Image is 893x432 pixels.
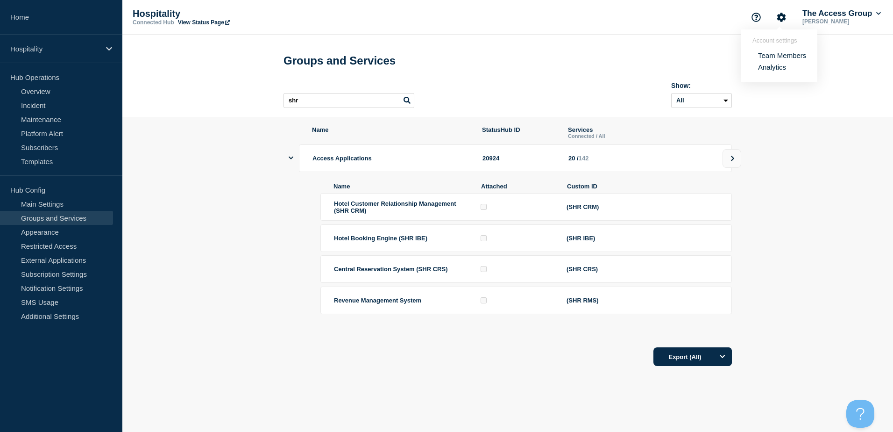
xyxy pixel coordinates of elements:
[568,133,719,139] p: Connected / All
[671,93,732,108] select: Archived
[772,7,791,27] button: Account settings
[333,183,470,190] span: Name
[567,183,719,190] span: Custom ID
[283,54,732,67] h1: Groups and Services
[568,126,719,133] p: Services
[334,200,456,214] span: Hotel Customer Relationship Management (SHR CRM)
[334,266,447,273] span: Central Reservation System (SHR CRS)
[671,82,732,89] div: Show:
[752,37,806,44] header: Account settings
[758,51,806,59] a: Team Members
[801,9,883,18] button: The Access Group
[482,126,557,139] span: StatusHub ID
[567,266,718,273] div: (SHR CRS)
[283,93,414,108] input: Search services and groups
[846,400,874,428] iframe: Help Scout Beacon - Open
[568,155,579,162] span: 20 /
[482,155,557,162] div: 20924
[653,347,732,366] button: Export (All)
[481,183,556,190] span: Attached
[334,297,421,304] span: Revenue Management System
[746,7,766,27] button: Support
[334,235,427,242] span: Hotel Booking Engine (SHR IBE)
[312,155,372,162] span: Access Applications
[133,8,319,19] p: Hospitality
[10,45,100,53] p: Hospitality
[567,297,718,304] div: (SHR RMS)
[567,235,718,242] div: (SHR IBE)
[133,19,174,26] p: Connected Hub
[801,18,883,25] p: [PERSON_NAME]
[567,203,718,210] div: (SHR CRM)
[758,63,786,71] a: Analytics
[579,155,589,162] span: 142
[312,126,471,139] span: Name
[713,347,732,366] button: Options
[289,144,293,172] button: showServices
[178,19,230,26] a: View Status Page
